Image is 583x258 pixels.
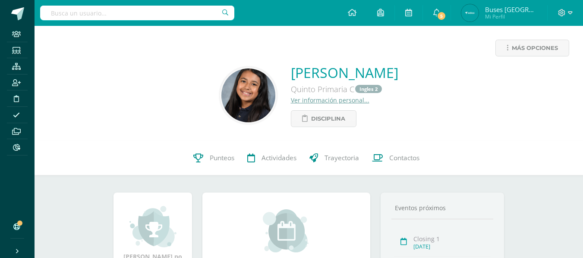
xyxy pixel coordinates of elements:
[495,40,569,56] a: Más opciones
[291,82,398,96] div: Quinto Primaria C
[40,6,234,20] input: Busca un usuario...
[389,154,419,163] span: Contactos
[485,5,537,14] span: Buses [GEOGRAPHIC_DATA]
[187,141,241,175] a: Punteos
[303,141,366,175] a: Trayectoria
[413,243,491,250] div: [DATE]
[263,209,310,252] img: event_small.png
[221,68,275,122] img: f24d16043f392997bc975de884a0cae3.png
[325,154,359,163] span: Trayectoria
[241,141,303,175] a: Actividades
[437,11,446,21] span: 5
[512,40,558,56] span: Más opciones
[366,141,426,175] a: Contactos
[291,110,356,127] a: Disciplina
[129,205,176,248] img: achievement_small.png
[355,85,382,93] a: Ingles 2
[262,154,296,163] span: Actividades
[311,111,345,127] span: Disciplina
[291,63,398,82] a: [PERSON_NAME]
[461,4,479,22] img: fc6c33b0aa045aa3213aba2fdb094e39.png
[485,13,537,20] span: Mi Perfil
[291,96,369,104] a: Ver información personal...
[210,154,234,163] span: Punteos
[413,235,491,243] div: Closing 1
[391,204,493,212] div: Eventos próximos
